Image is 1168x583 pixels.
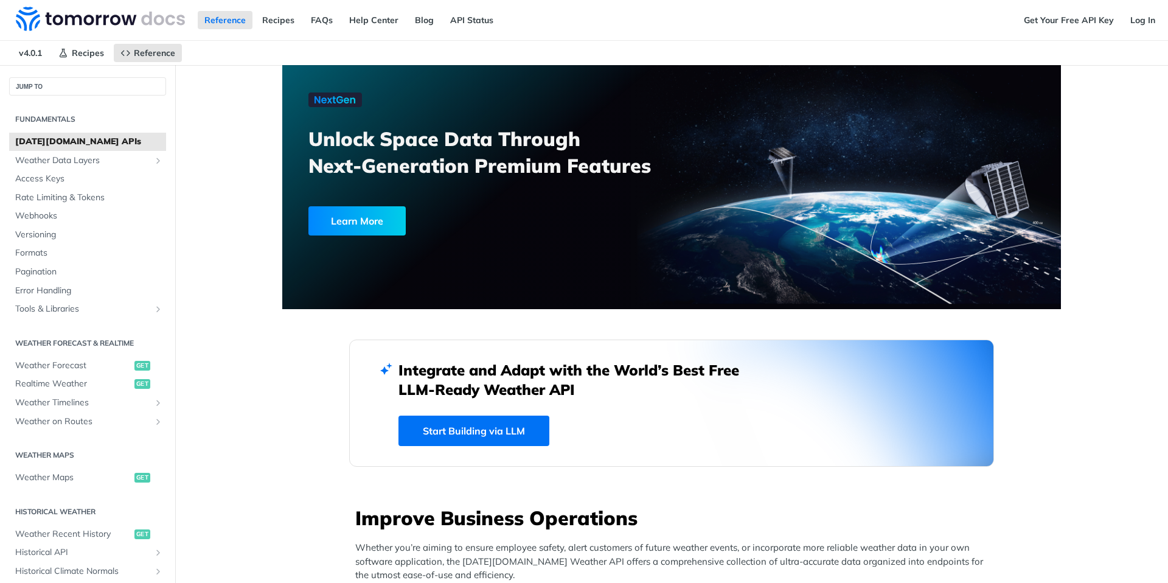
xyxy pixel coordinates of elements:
button: Show subpages for Historical API [153,548,163,557]
h3: Improve Business Operations [355,504,994,531]
a: Reference [198,11,252,29]
span: Versioning [15,229,163,241]
a: Weather Forecastget [9,357,166,375]
span: Reference [134,47,175,58]
a: [DATE][DOMAIN_NAME] APIs [9,133,166,151]
span: Error Handling [15,285,163,297]
span: Rate Limiting & Tokens [15,192,163,204]
button: Show subpages for Weather Data Layers [153,156,163,166]
a: Versioning [9,226,166,244]
a: Get Your Free API Key [1017,11,1121,29]
a: Weather Data LayersShow subpages for Weather Data Layers [9,152,166,170]
a: Formats [9,244,166,262]
a: Recipes [52,44,111,62]
img: NextGen [308,93,362,107]
span: Weather on Routes [15,416,150,428]
a: Log In [1124,11,1162,29]
button: JUMP TO [9,77,166,96]
button: Show subpages for Weather on Routes [153,417,163,427]
a: Rate Limiting & Tokens [9,189,166,207]
a: Weather Mapsget [9,469,166,487]
span: Access Keys [15,173,163,185]
h3: Unlock Space Data Through Next-Generation Premium Features [308,125,685,179]
a: Learn More [308,206,610,236]
h2: Weather Forecast & realtime [9,338,166,349]
span: get [134,361,150,371]
h2: Integrate and Adapt with the World’s Best Free LLM-Ready Weather API [398,360,757,399]
a: Blog [408,11,440,29]
a: Historical APIShow subpages for Historical API [9,543,166,562]
a: Weather TimelinesShow subpages for Weather Timelines [9,394,166,412]
span: get [134,379,150,389]
a: API Status [443,11,500,29]
a: FAQs [304,11,339,29]
span: Weather Data Layers [15,155,150,167]
div: Learn More [308,206,406,236]
p: Whether you’re aiming to ensure employee safety, alert customers of future weather events, or inc... [355,541,994,582]
span: Tools & Libraries [15,303,150,315]
h2: Historical Weather [9,506,166,517]
h2: Weather Maps [9,450,166,461]
a: Pagination [9,263,166,281]
span: v4.0.1 [12,44,49,62]
span: get [134,529,150,539]
a: Help Center [342,11,405,29]
a: Tools & LibrariesShow subpages for Tools & Libraries [9,300,166,318]
span: Weather Recent History [15,528,131,540]
span: Historical Climate Normals [15,565,150,578]
span: Realtime Weather [15,378,131,390]
button: Show subpages for Historical Climate Normals [153,567,163,576]
a: Access Keys [9,170,166,188]
span: Weather Forecast [15,360,131,372]
img: Tomorrow.io Weather API Docs [16,7,185,31]
a: Webhooks [9,207,166,225]
a: Recipes [255,11,301,29]
a: Error Handling [9,282,166,300]
a: Historical Climate NormalsShow subpages for Historical Climate Normals [9,562,166,581]
span: Recipes [72,47,104,58]
button: Show subpages for Weather Timelines [153,398,163,408]
h2: Fundamentals [9,114,166,125]
a: Weather on RoutesShow subpages for Weather on Routes [9,413,166,431]
span: [DATE][DOMAIN_NAME] APIs [15,136,163,148]
span: Formats [15,247,163,259]
button: Show subpages for Tools & Libraries [153,304,163,314]
span: Weather Maps [15,472,131,484]
a: Start Building via LLM [398,416,549,446]
span: Webhooks [15,210,163,222]
span: Historical API [15,546,150,559]
a: Weather Recent Historyget [9,525,166,543]
a: Realtime Weatherget [9,375,166,393]
span: get [134,473,150,483]
span: Pagination [15,266,163,278]
span: Weather Timelines [15,397,150,409]
a: Reference [114,44,182,62]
